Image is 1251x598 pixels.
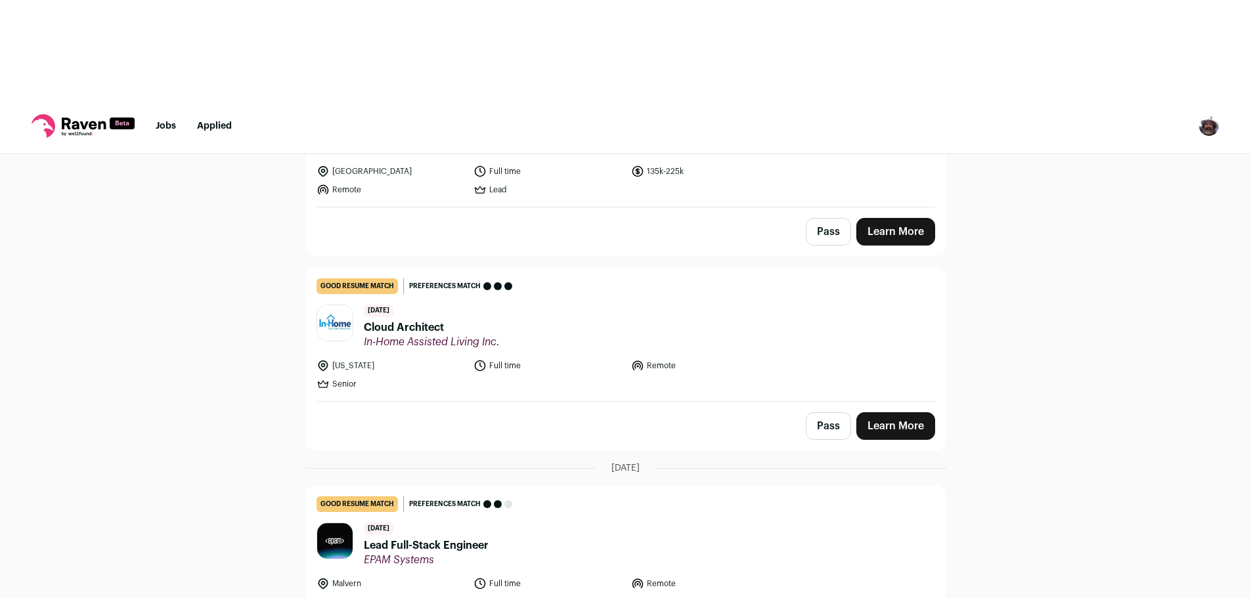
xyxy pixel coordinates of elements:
[364,305,393,317] span: [DATE]
[364,538,489,553] span: Lead Full-Stack Engineer
[473,183,623,196] li: Lead
[364,320,500,335] span: Cloud Architect
[473,359,623,372] li: Full time
[317,183,466,196] li: Remote
[317,305,353,341] img: 18777ea65a2962c6ef736d5f9d0c2ef653efec95bcad13337f3946112984643c.jpg
[317,523,353,559] img: 3d6f845862ac904a07011a147503c724edca20cf52d9df8df03dc9299e38d3bd.jpg
[156,121,176,131] a: Jobs
[631,577,781,590] li: Remote
[317,278,398,294] div: good resume match
[317,377,466,391] li: Senior
[409,498,481,511] span: Preferences match
[856,218,935,246] a: Learn More
[364,553,489,566] span: EPAM Systems
[806,412,851,440] button: Pass
[806,218,851,246] button: Pass
[473,165,623,178] li: Full time
[611,461,640,475] span: [DATE]
[1198,116,1219,137] button: Open dropdown
[317,165,466,178] li: [GEOGRAPHIC_DATA]
[317,496,398,512] div: good resume match
[856,412,935,440] a: Learn More
[364,523,393,535] span: [DATE]
[1198,116,1219,137] img: 14269360-medium_jpg
[317,359,466,372] li: [US_STATE]
[409,280,481,293] span: Preferences match
[197,121,232,131] a: Applied
[631,165,781,178] li: 135k-225k
[306,268,946,401] a: good resume match Preferences match [DATE] Cloud Architect In-Home Assisted Living Inc. [US_STATE...
[631,359,781,372] li: Remote
[473,577,623,590] li: Full time
[364,335,500,349] span: In-Home Assisted Living Inc.
[317,577,466,590] li: Malvern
